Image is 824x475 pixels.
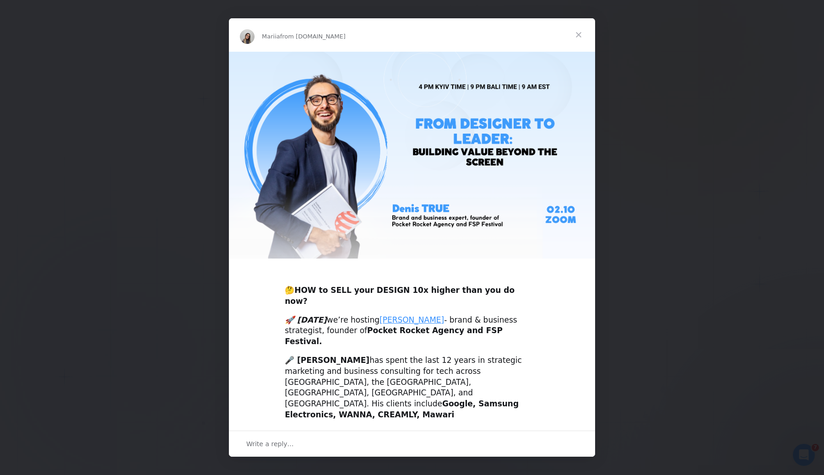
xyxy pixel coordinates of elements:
[285,315,539,347] div: we’re hosting - brand & business strategist, founder of
[280,33,346,40] span: from [DOMAIN_NAME]
[285,355,539,421] div: has spent the last 12 years in strategic marketing and business consulting for tech across [GEOGR...
[285,274,539,307] div: 🤔
[246,438,294,450] span: Write a reply…
[285,356,369,365] b: 🎤 [PERSON_NAME]
[240,29,255,44] img: Profile image for Mariia
[262,33,280,40] span: Mariia
[562,18,595,51] span: Close
[285,399,519,419] b: Google, Samsung Electronics, WANNA, CREAMLY, Mawari
[285,286,515,306] b: HOW to SELL your DESIGN 10x higher than you do now?
[229,431,595,457] div: Open conversation and reply
[285,315,327,324] i: 🚀 [DATE]
[379,315,444,324] a: [PERSON_NAME]
[285,326,503,346] b: Pocket Rocket Agency and FSP Festival.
